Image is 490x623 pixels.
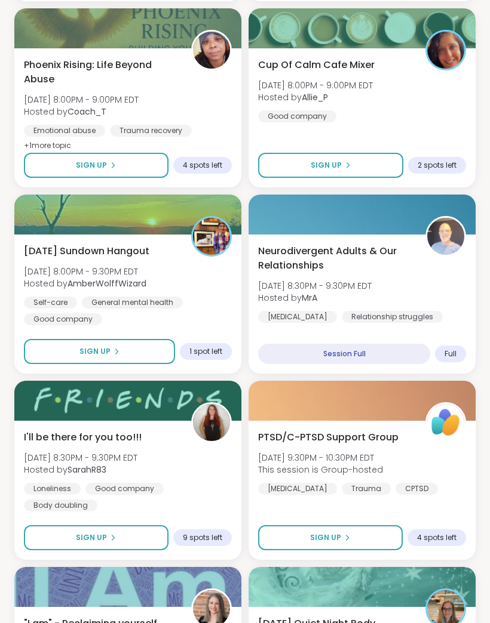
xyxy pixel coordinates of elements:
div: Self-care [24,297,77,309]
span: [DATE] 8:00PM - 9:30PM EDT [24,266,146,277]
span: Neurodivergent Adults & Our Relationships [258,244,412,273]
img: SarahR83 [193,404,230,441]
button: Sign Up [24,339,175,364]
span: Sign Up [76,160,107,171]
span: Hosted by [258,292,372,304]
span: 4 spots left [417,533,457,542]
span: [DATE] 8:30PM - 9:30PM EDT [24,452,137,464]
span: 9 spots left [183,533,222,542]
img: ShareWell [427,404,464,441]
span: Phoenix Rising: Life Beyond Abuse [24,58,178,87]
span: Hosted by [258,91,373,103]
span: Cup Of Calm Cafe Mixer [258,58,375,72]
b: MrA [302,292,317,304]
div: Good company [24,313,102,325]
span: 1 spot left [189,347,222,356]
div: General mental health [82,297,183,309]
span: Full [445,349,457,359]
span: PTSD/C-PTSD Support Group [258,430,399,445]
div: CPTSD [396,483,438,495]
div: Trauma [342,483,391,495]
div: [MEDICAL_DATA] [258,483,337,495]
img: MrA [427,218,464,255]
div: Good company [85,483,164,495]
img: Coach_T [193,32,230,69]
img: Allie_P [427,32,464,69]
button: Sign Up [24,525,169,550]
b: Allie_P [302,91,328,103]
span: [DATE] 8:00PM - 9:00PM EDT [24,94,139,106]
span: I'll be there for you too!!! [24,430,142,445]
span: [DATE] Sundown Hangout [24,244,149,258]
span: [DATE] 8:00PM - 9:00PM EDT [258,79,373,91]
button: Sign Up [24,153,169,178]
span: 4 spots left [183,161,222,170]
div: Session Full [258,344,430,364]
div: Body doubling [24,499,97,511]
span: Hosted by [24,277,146,289]
div: [MEDICAL_DATA] [258,311,337,323]
b: Coach_T [68,106,106,118]
span: [DATE] 9:30PM - 10:30PM EDT [258,452,383,464]
span: Sign Up [76,532,107,543]
button: Sign Up [258,525,403,550]
span: 2 spots left [418,161,457,170]
span: Sign Up [79,346,111,357]
div: Relationship struggles [342,311,443,323]
img: AmberWolffWizard [193,218,230,255]
span: [DATE] 8:30PM - 9:30PM EDT [258,280,372,292]
div: Emotional abuse [24,125,105,137]
b: AmberWolffWizard [68,277,146,289]
span: Sign Up [310,532,341,543]
button: Sign Up [258,153,403,178]
div: Trauma recovery [110,125,192,137]
div: Good company [258,110,336,122]
span: Sign Up [311,160,342,171]
div: Loneliness [24,483,81,495]
span: Hosted by [24,464,137,476]
span: Hosted by [24,106,139,118]
span: This session is Group-hosted [258,464,383,476]
b: SarahR83 [68,464,106,476]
